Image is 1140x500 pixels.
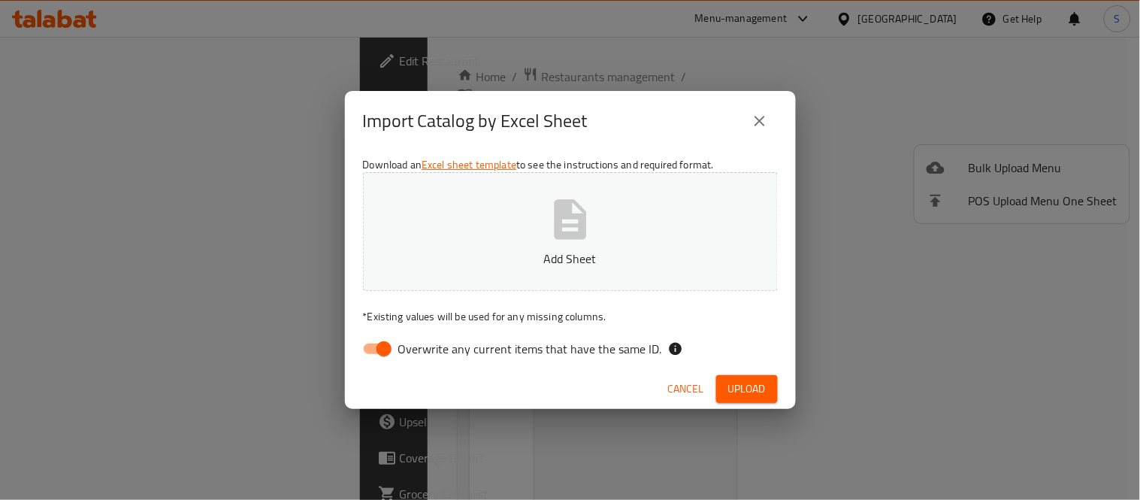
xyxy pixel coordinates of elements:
span: Upload [728,380,766,398]
button: Cancel [662,375,710,403]
button: Upload [716,375,778,403]
p: Add Sheet [386,250,754,268]
span: Overwrite any current items that have the same ID. [398,340,662,358]
svg: If the overwrite option isn't selected, then the items that match an existing ID will be ignored ... [668,341,683,356]
button: Add Sheet [363,172,778,291]
p: Existing values will be used for any missing columns. [363,309,778,324]
span: Cancel [668,380,704,398]
h2: Import Catalog by Excel Sheet [363,109,588,133]
a: Excel sheet template [422,155,516,174]
div: Download an to see the instructions and required format. [345,151,796,369]
button: close [742,103,778,139]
